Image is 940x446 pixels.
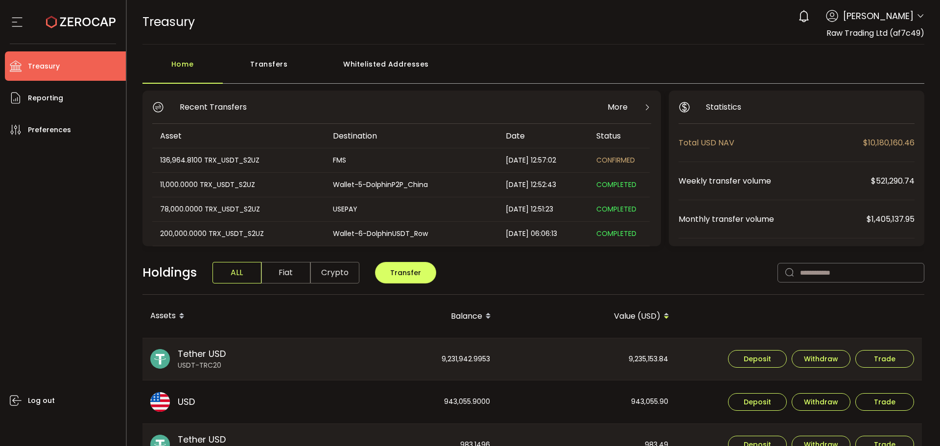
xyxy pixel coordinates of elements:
div: 9,231,942.9953 [321,338,498,380]
div: Value (USD) [499,308,677,325]
div: 200,000.0000 TRX_USDT_S2UZ [152,228,324,239]
button: Deposit [728,393,787,411]
span: Recent Transfers [180,101,247,113]
div: 11,000.0000 TRX_USDT_S2UZ [152,179,324,190]
div: Status [588,130,650,141]
iframe: Chat Widget [891,399,940,446]
span: COMPLETED [596,204,636,214]
div: [DATE] 06:06:13 [498,228,588,239]
img: usd_portfolio.svg [150,392,170,412]
button: Withdraw [792,393,850,411]
span: Total USD NAV [679,137,863,149]
span: Log out [28,394,55,408]
div: Whitelisted Addresses [316,54,457,84]
div: Date [498,130,588,141]
button: Transfer [375,262,436,283]
span: Trade [874,355,895,362]
div: Home [142,54,223,84]
span: Withdraw [804,355,838,362]
span: Raw Trading Ltd (af7c49) [826,27,924,39]
span: Deposit [744,355,771,362]
span: USD [178,395,195,408]
span: Trade [874,399,895,405]
span: Crypto [310,262,359,283]
span: Tether USD [178,433,226,446]
div: USEPAY [325,204,497,215]
div: FMS [325,155,497,166]
div: Balance [321,308,499,325]
div: Wallet-6-DolphinUSDT_Row [325,228,497,239]
span: COMPLETED [596,229,636,238]
span: $10,180,160.46 [863,137,915,149]
div: Transfers [223,54,316,84]
div: [DATE] 12:57:02 [498,155,588,166]
span: Tether USD [178,347,226,360]
span: Deposit [744,399,771,405]
button: Deposit [728,350,787,368]
span: USDT-TRC20 [178,360,226,371]
span: ALL [212,262,261,283]
span: Monthly transfer volume [679,213,867,225]
div: Asset [152,130,325,141]
button: Trade [855,350,914,368]
div: 9,235,153.84 [499,338,676,380]
span: Holdings [142,263,197,282]
span: $1,405,137.95 [867,213,915,225]
div: 943,055.90 [499,380,676,423]
span: Treasury [28,59,60,73]
span: Statistics [706,101,741,113]
span: $521,290.74 [871,175,915,187]
button: Withdraw [792,350,850,368]
span: COMPLETED [596,180,636,189]
span: Treasury [142,13,195,30]
button: Trade [855,393,914,411]
div: Wallet-5-DolphinP2P_China [325,179,497,190]
span: Reporting [28,91,63,105]
div: Destination [325,130,498,141]
span: CONFIRMED [596,155,635,165]
div: 78,000.0000 TRX_USDT_S2UZ [152,204,324,215]
span: Fiat [261,262,310,283]
div: [DATE] 12:51:23 [498,204,588,215]
span: Weekly transfer volume [679,175,871,187]
span: Preferences [28,123,71,137]
img: usdt_portfolio.svg [150,349,170,369]
span: [PERSON_NAME] [843,9,914,23]
span: More [608,101,628,113]
div: 943,055.9000 [321,380,498,423]
span: Transfer [390,268,421,278]
div: [DATE] 12:52:43 [498,179,588,190]
span: Withdraw [804,399,838,405]
div: Assets [142,308,321,325]
div: 136,964.8100 TRX_USDT_S2UZ [152,155,324,166]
